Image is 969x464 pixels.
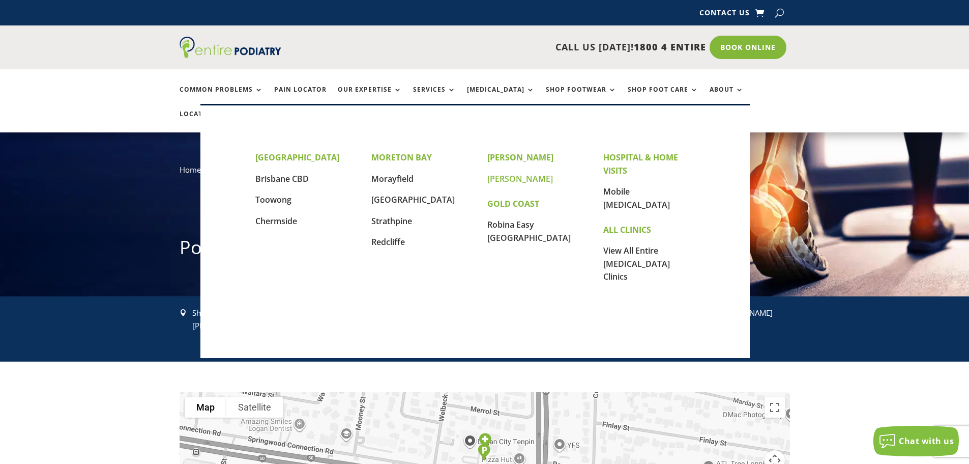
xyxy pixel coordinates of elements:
[371,215,412,227] a: Strathpine
[180,309,187,316] span: 
[603,245,670,282] a: View All Entire [MEDICAL_DATA] Clinics
[371,173,414,184] a: Morayfield
[255,152,339,163] strong: [GEOGRAPHIC_DATA]
[603,152,678,176] strong: HOSPITAL & HOME VISITS
[603,224,651,235] strong: ALL CLINICS
[710,86,744,108] a: About
[873,426,959,456] button: Chat with us
[226,397,283,418] button: Show satellite imagery
[487,152,553,163] strong: [PERSON_NAME]
[320,41,706,54] p: CALL US [DATE]!
[180,163,790,184] nav: breadcrumb
[180,111,230,132] a: Locations
[765,397,785,418] button: Toggle fullscreen view
[180,50,281,60] a: Entire Podiatry
[180,165,201,175] a: Home
[192,307,323,333] p: Shop [STREET_ADDRESS][PERSON_NAME]
[487,198,539,209] strong: GOLD COAST
[185,397,226,418] button: Show street map
[255,194,291,205] a: Toowong
[371,194,455,205] a: [GEOGRAPHIC_DATA]
[603,186,670,210] a: Mobile [MEDICAL_DATA]
[467,86,535,108] a: [MEDICAL_DATA]
[180,86,263,108] a: Common Problems
[487,219,571,243] a: Robina Easy [GEOGRAPHIC_DATA]
[628,86,698,108] a: Shop Foot Care
[413,86,456,108] a: Services
[487,173,553,184] a: [PERSON_NAME]
[255,173,309,184] a: Brisbane CBD
[255,215,297,227] a: Chermside
[710,36,786,59] a: Book Online
[899,435,954,447] span: Chat with us
[546,86,616,108] a: Shop Footwear
[180,235,790,265] h1: Podiatrist [PERSON_NAME]
[634,41,706,53] span: 1800 4 ENTIRE
[371,236,405,248] a: Redcliffe
[338,86,402,108] a: Our Expertise
[371,152,432,163] strong: MORETON BAY
[699,9,750,20] a: Contact Us
[180,37,281,58] img: logo (1)
[475,429,495,455] div: Entire Podiatry Logan
[274,86,327,108] a: Pain Locator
